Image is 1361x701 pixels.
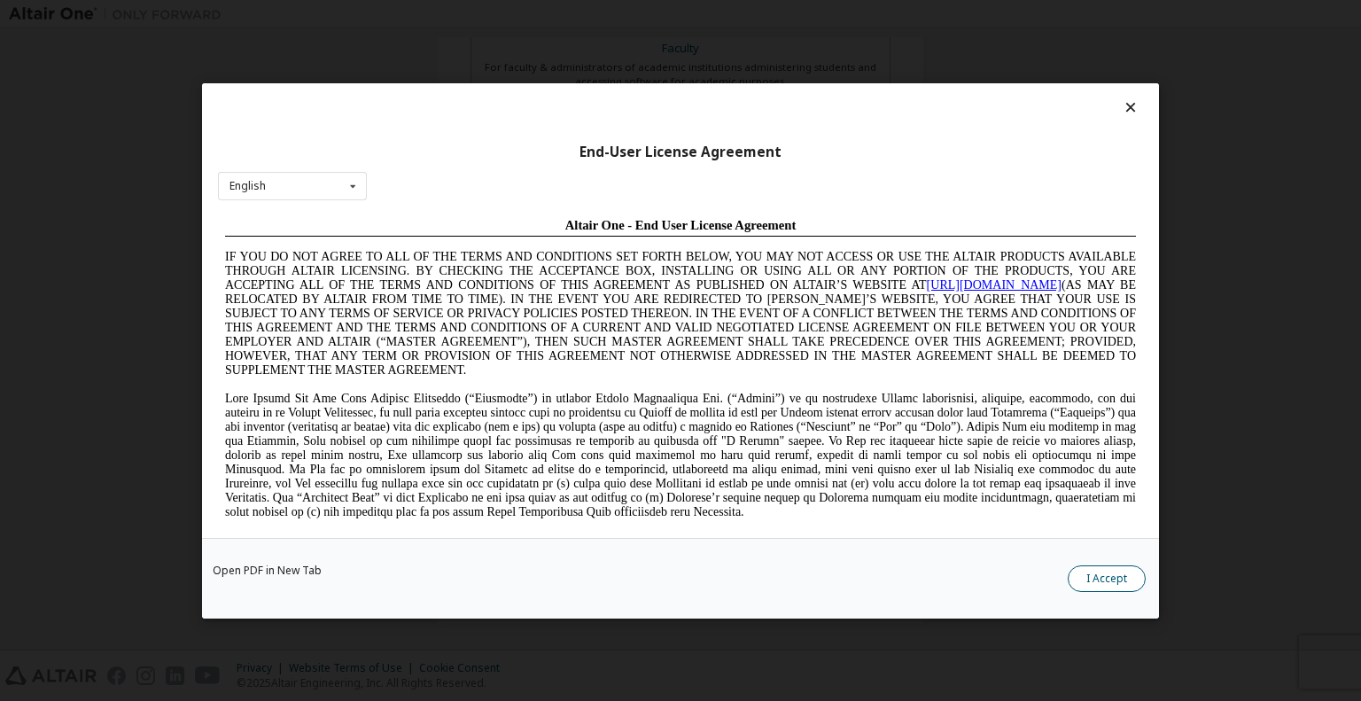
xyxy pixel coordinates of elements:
[7,181,918,308] span: Lore Ipsumd Sit Ame Cons Adipisc Elitseddo (“Eiusmodte”) in utlabor Etdolo Magnaaliqua Eni. (“Adm...
[1068,565,1146,591] button: I Accept
[213,565,322,575] a: Open PDF in New Tab
[709,67,844,81] a: [URL][DOMAIN_NAME]
[347,7,579,21] span: Altair One - End User License Agreement
[218,143,1143,160] div: End-User License Agreement
[7,39,918,166] span: IF YOU DO NOT AGREE TO ALL OF THE TERMS AND CONDITIONS SET FORTH BELOW, YOU MAY NOT ACCESS OR USE...
[229,181,266,191] div: English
